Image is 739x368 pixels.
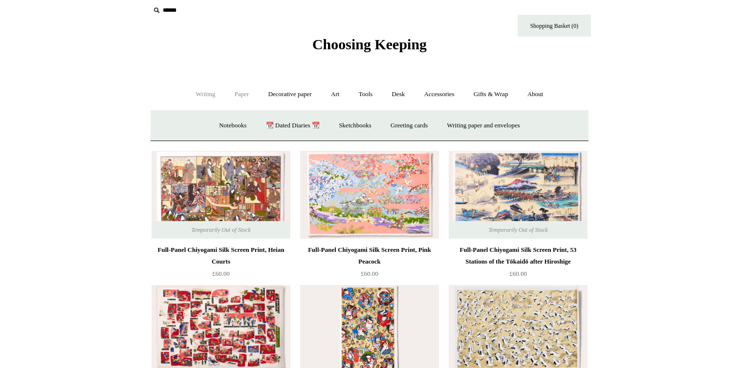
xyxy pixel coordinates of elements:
a: Full-Panel Chiyogami Silk Screen Print, Heian Courts Full-Panel Chiyogami Silk Screen Print, Heia... [152,151,290,239]
a: Accessories [415,82,463,107]
a: Notebooks [210,113,255,139]
img: Full-Panel Chiyogami Silk Screen Print, 53 Stations of the Tōkaidō after Hiroshige [449,151,587,239]
a: Writing [187,82,224,107]
a: Choosing Keeping [312,44,427,51]
a: Tools [350,82,382,107]
span: £60.00 [361,270,378,277]
a: Desk [383,82,414,107]
span: Choosing Keeping [312,36,427,52]
span: £60.00 [509,270,527,277]
a: Gifts & Wrap [465,82,517,107]
div: Full-Panel Chiyogami Silk Screen Print, Heian Courts [154,244,288,267]
a: Decorative paper [260,82,321,107]
a: Writing paper and envelopes [438,113,529,139]
img: Full-Panel Chiyogami Silk Screen Print, Heian Courts [152,151,290,239]
span: Temporarily Out of Stock [181,221,260,239]
div: Full-Panel Chiyogami Silk Screen Print, 53 Stations of the Tōkaidō after Hiroshige [451,244,585,267]
a: Art [322,82,348,107]
a: Full-Panel Chiyogami Silk Screen Print, Pink Peacock Full-Panel Chiyogami Silk Screen Print, Pink... [300,151,439,239]
span: Temporarily Out of Stock [478,221,557,239]
img: Full-Panel Chiyogami Silk Screen Print, Pink Peacock [300,151,439,239]
a: Sketchbooks [330,113,380,139]
a: Full-Panel Chiyogami Silk Screen Print, Heian Courts £60.00 [152,244,290,284]
span: £60.00 [212,270,230,277]
a: Shopping Basket (0) [518,15,591,37]
a: Full-Panel Chiyogami Silk Screen Print, Pink Peacock £60.00 [300,244,439,284]
a: About [519,82,552,107]
a: Full-Panel Chiyogami Silk Screen Print, 53 Stations of the Tōkaidō after Hiroshige £60.00 [449,244,587,284]
a: Paper [226,82,258,107]
a: Greeting cards [382,113,436,139]
div: Full-Panel Chiyogami Silk Screen Print, Pink Peacock [303,244,436,267]
a: Full-Panel Chiyogami Silk Screen Print, 53 Stations of the Tōkaidō after Hiroshige Full-Panel Chi... [449,151,587,239]
a: 📆 Dated Diaries 📆 [257,113,328,139]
